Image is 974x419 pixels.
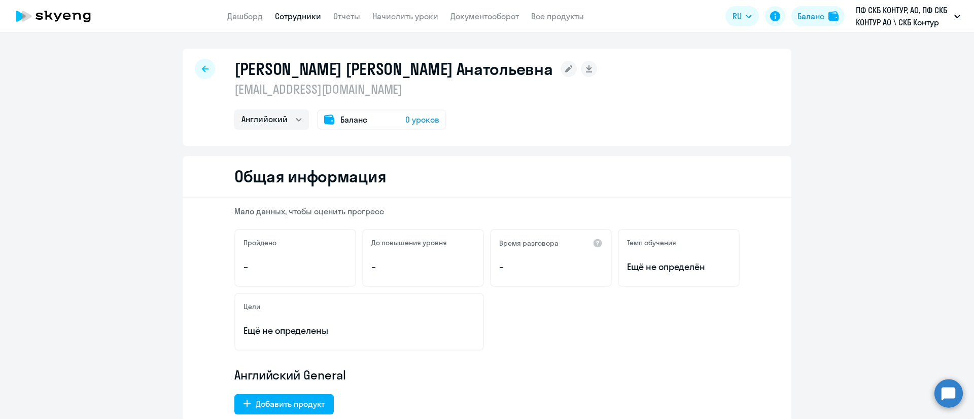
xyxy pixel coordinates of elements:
[256,398,325,410] div: Добавить продукт
[851,4,965,28] button: ПФ СКБ КОНТУР, АО, ПФ СКБ КОНТУР АО \ СКБ Контур
[234,59,552,79] h1: [PERSON_NAME] [PERSON_NAME] Анатольевна
[499,239,559,248] h5: Время разговора
[371,260,475,274] p: –
[333,11,360,21] a: Отчеты
[243,324,475,337] p: Ещё не определены
[627,238,676,247] h5: Темп обучения
[234,81,597,97] p: [EMAIL_ADDRESS][DOMAIN_NAME]
[243,260,347,274] p: –
[243,238,276,247] h5: Пройдено
[450,11,519,21] a: Документооборот
[234,367,346,383] span: Английский General
[234,206,740,217] p: Мало данных, чтобы оценить прогресс
[405,113,439,126] span: 0 уроков
[856,4,950,28] p: ПФ СКБ КОНТУР, АО, ПФ СКБ КОНТУР АО \ СКБ Контур
[531,11,584,21] a: Все продукты
[234,166,386,186] h2: Общая информация
[340,113,367,126] span: Баланс
[371,238,447,247] h5: До повышения уровня
[791,6,845,26] button: Балансbalance
[733,10,742,22] span: RU
[828,11,839,21] img: balance
[227,11,263,21] a: Дашборд
[797,10,824,22] div: Баланс
[499,260,603,274] p: –
[243,302,260,311] h5: Цели
[234,394,334,414] button: Добавить продукт
[275,11,321,21] a: Сотрудники
[627,260,730,274] span: Ещё не определён
[372,11,438,21] a: Начислить уроки
[725,6,759,26] button: RU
